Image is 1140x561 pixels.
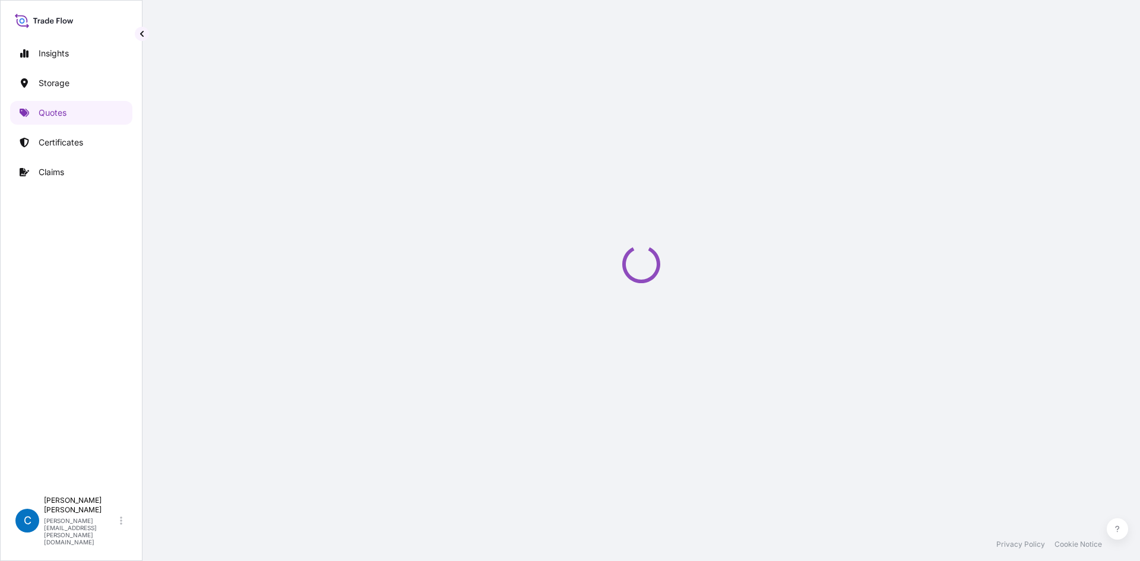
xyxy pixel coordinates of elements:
[39,107,66,119] p: Quotes
[10,131,132,154] a: Certificates
[44,496,118,515] p: [PERSON_NAME] [PERSON_NAME]
[39,166,64,178] p: Claims
[10,71,132,95] a: Storage
[1054,540,1102,549] a: Cookie Notice
[24,515,31,527] span: C
[39,47,69,59] p: Insights
[10,101,132,125] a: Quotes
[10,42,132,65] a: Insights
[44,517,118,546] p: [PERSON_NAME][EMAIL_ADDRESS][PERSON_NAME][DOMAIN_NAME]
[10,160,132,184] a: Claims
[996,540,1045,549] a: Privacy Policy
[39,137,83,148] p: Certificates
[39,77,69,89] p: Storage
